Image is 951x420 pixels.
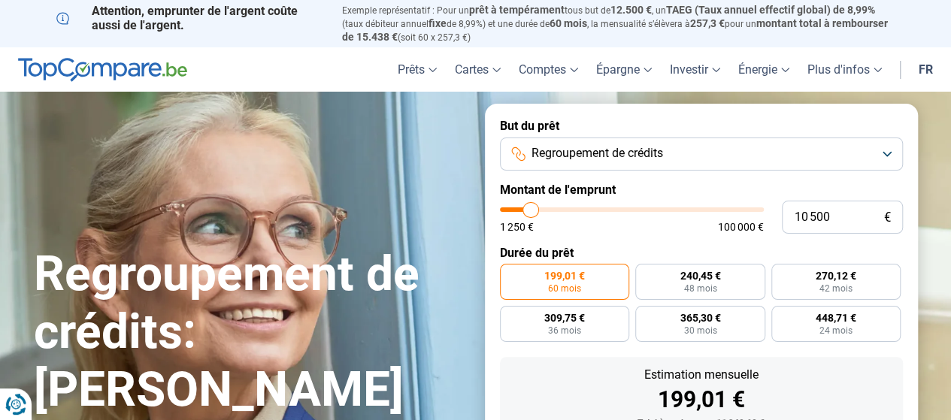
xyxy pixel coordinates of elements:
[342,4,895,44] p: Exemple représentatif : Pour un tous but de , un (taux débiteur annuel de 8,99%) et une durée de ...
[548,326,581,335] span: 36 mois
[690,17,725,29] span: 257,3 €
[798,47,891,92] a: Plus d'infos
[512,369,891,381] div: Estimation mensuelle
[910,47,942,92] a: fr
[816,313,856,323] span: 448,71 €
[389,47,446,92] a: Prêts
[512,388,891,411] div: 199,01 €
[500,222,534,232] span: 1 250 €
[729,47,798,92] a: Énergie
[819,326,853,335] span: 24 mois
[683,284,716,293] span: 48 mois
[500,246,903,260] label: Durée du prêt
[18,58,187,82] img: TopCompare
[56,4,324,32] p: Attention, emprunter de l'argent coûte aussi de l'argent.
[816,270,856,281] span: 270,12 €
[610,4,652,16] span: 12.500 €
[429,17,447,29] span: fixe
[544,313,585,323] span: 309,75 €
[500,119,903,133] label: But du prêt
[884,211,891,224] span: €
[666,4,875,16] span: TAEG (Taux annuel effectif global) de 8,99%
[680,313,720,323] span: 365,30 €
[661,47,729,92] a: Investir
[718,222,764,232] span: 100 000 €
[532,145,663,162] span: Regroupement de crédits
[550,17,587,29] span: 60 mois
[342,17,888,43] span: montant total à rembourser de 15.438 €
[683,326,716,335] span: 30 mois
[587,47,661,92] a: Épargne
[544,270,585,281] span: 199,01 €
[680,270,720,281] span: 240,45 €
[500,137,903,171] button: Regroupement de crédits
[469,4,565,16] span: prêt à tempérament
[510,47,587,92] a: Comptes
[446,47,510,92] a: Cartes
[548,284,581,293] span: 60 mois
[819,284,853,293] span: 42 mois
[500,183,903,197] label: Montant de l'emprunt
